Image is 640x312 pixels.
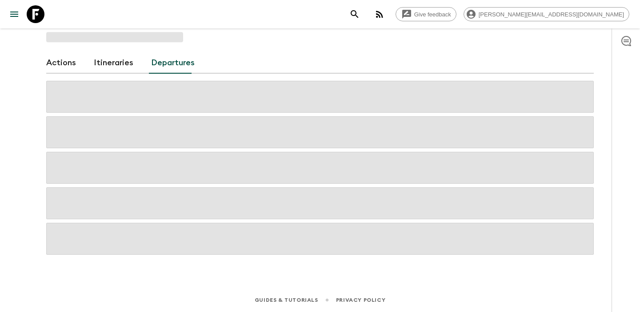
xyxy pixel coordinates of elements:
span: Give feedback [409,11,456,18]
a: Privacy Policy [336,295,385,305]
a: Give feedback [396,7,456,21]
button: search adventures [346,5,364,23]
a: Guides & Tutorials [255,295,318,305]
a: Itineraries [94,52,133,74]
button: menu [5,5,23,23]
div: [PERSON_NAME][EMAIL_ADDRESS][DOMAIN_NAME] [464,7,629,21]
span: [PERSON_NAME][EMAIL_ADDRESS][DOMAIN_NAME] [474,11,629,18]
a: Departures [151,52,195,74]
a: Actions [46,52,76,74]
